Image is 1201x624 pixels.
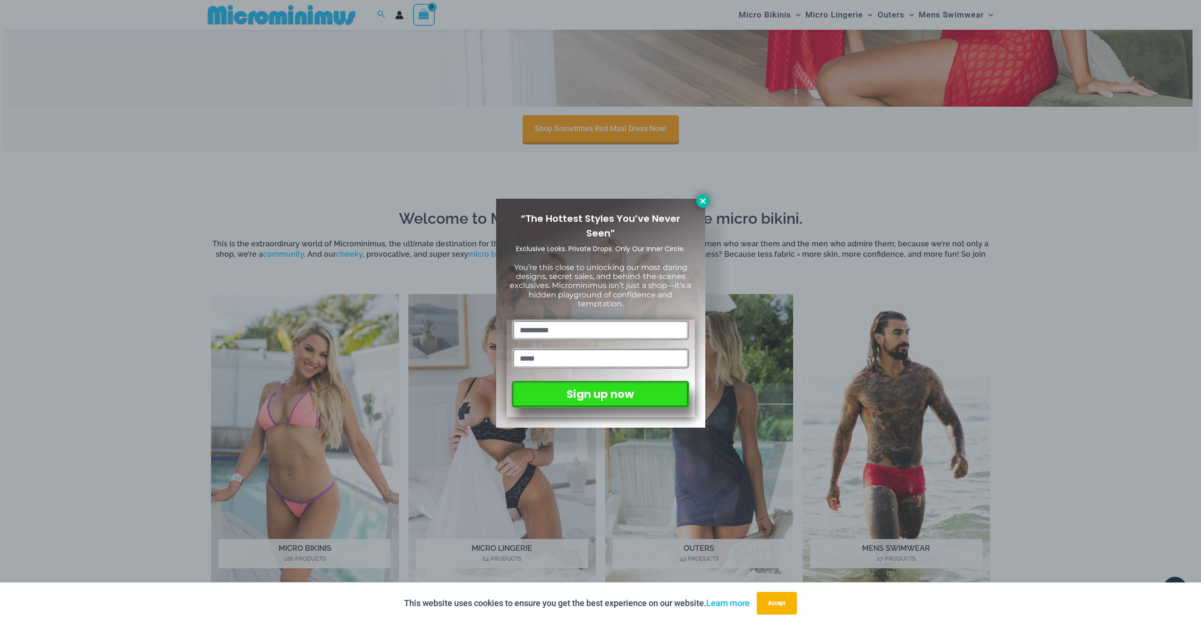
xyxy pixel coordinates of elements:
span: Exclusive Looks. Private Drops. Only Our Inner Circle. [516,244,685,253]
span: “The Hottest Styles You’ve Never Seen” [521,212,680,240]
button: Sign up now [512,381,689,408]
a: Learn more [706,598,750,608]
button: Accept [757,592,797,615]
span: You’re this close to unlocking our most daring designs, secret sales, and behind-the-scenes exclu... [510,263,691,308]
button: Close [696,194,710,208]
p: This website uses cookies to ensure you get the best experience on our website. [404,596,750,610]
